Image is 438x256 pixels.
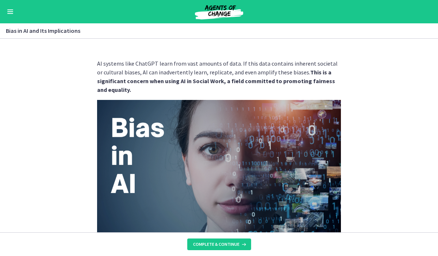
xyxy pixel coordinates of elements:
[97,59,341,94] p: AI systems like ChatGPT learn from vast amounts of data. If this data contains inherent societal ...
[6,7,15,16] button: Enable menu
[97,100,341,237] img: Slides_for_Title_Slides_for_ChatGPT_and_AI_for_Social_Work_%281%29.png
[175,3,263,20] img: Agents of Change
[193,241,239,247] span: Complete & continue
[6,26,423,35] h3: Bias in AI and Its Implications
[187,238,251,250] button: Complete & continue
[97,69,335,93] strong: This is a significant concern when using AI in Social Work, a field committed to promoting fairne...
